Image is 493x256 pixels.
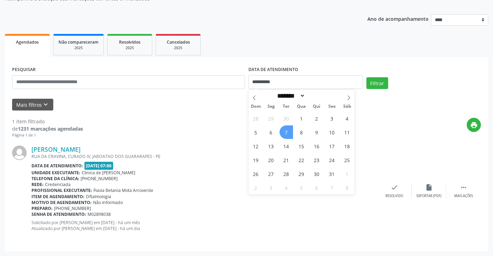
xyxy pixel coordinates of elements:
[248,64,298,75] label: DATA DE ATENDIMENTO
[280,112,293,125] span: Setembro 30, 2025
[310,139,323,153] span: Outubro 16, 2025
[18,125,83,132] strong: 1231 marcações agendadas
[385,194,403,198] div: Resolvido
[31,200,92,205] b: Motivo de agendamento:
[167,39,190,45] span: Cancelados
[340,139,354,153] span: Outubro 18, 2025
[280,153,293,167] span: Outubro 21, 2025
[325,112,339,125] span: Outubro 3, 2025
[249,153,263,167] span: Outubro 19, 2025
[12,125,83,132] div: de
[467,118,481,132] button: print
[81,176,118,182] span: [PHONE_NUMBER]
[82,170,135,176] span: Clinica de [PERSON_NAME]
[93,187,153,193] span: Flavia Betania Mota Arcoverde
[264,125,278,139] span: Outubro 6, 2025
[31,176,79,182] b: Telefone da clínica:
[16,39,39,45] span: Agendados
[249,125,263,139] span: Outubro 5, 2025
[310,112,323,125] span: Outubro 2, 2025
[295,125,308,139] span: Outubro 8, 2025
[112,45,147,51] div: 2025
[324,104,339,109] span: Sex
[31,163,83,169] b: Data de atendimento:
[12,99,53,111] button: Mais filtroskeyboard_arrow_down
[31,194,84,200] b: Item de agendamento:
[310,181,323,194] span: Novembro 6, 2025
[54,205,91,211] span: [PHONE_NUMBER]
[340,125,354,139] span: Outubro 11, 2025
[12,132,83,138] div: Página 1 de 1
[310,153,323,167] span: Outubro 23, 2025
[31,153,377,159] div: RUA DA CRAVINA, CURADO IV, JABOATAO DOS GUARARAPES - PE
[249,139,263,153] span: Outubro 12, 2025
[86,194,111,200] span: Oftalmologia
[325,181,339,194] span: Novembro 7, 2025
[460,184,467,191] i: 
[339,104,355,109] span: Sáb
[295,153,308,167] span: Outubro 22, 2025
[280,125,293,139] span: Outubro 7, 2025
[264,167,278,180] span: Outubro 27, 2025
[264,139,278,153] span: Outubro 13, 2025
[88,211,111,217] span: M02898038
[93,200,123,205] span: Não informado
[31,187,92,193] b: Profissional executante:
[279,104,294,109] span: Ter
[263,104,279,109] span: Seg
[45,182,71,187] span: Credenciada
[31,170,80,176] b: Unidade executante:
[84,162,113,170] span: [DATE] 07:00
[391,184,398,191] i: check
[295,167,308,180] span: Outubro 29, 2025
[31,205,53,211] b: Preparo:
[367,14,429,23] p: Ano de acompanhamento
[305,92,328,99] input: Year
[275,92,305,99] select: Month
[161,45,195,51] div: 2025
[264,181,278,194] span: Novembro 3, 2025
[280,181,293,194] span: Novembro 4, 2025
[264,112,278,125] span: Setembro 29, 2025
[280,167,293,180] span: Outubro 28, 2025
[58,45,99,51] div: 2025
[249,112,263,125] span: Setembro 28, 2025
[295,181,308,194] span: Novembro 5, 2025
[280,139,293,153] span: Outubro 14, 2025
[325,125,339,139] span: Outubro 10, 2025
[295,139,308,153] span: Outubro 15, 2025
[454,194,473,198] div: Mais ações
[340,112,354,125] span: Outubro 4, 2025
[58,39,99,45] span: Não compareceram
[310,125,323,139] span: Outubro 9, 2025
[325,153,339,167] span: Outubro 24, 2025
[340,167,354,180] span: Novembro 1, 2025
[366,77,388,89] button: Filtrar
[309,104,324,109] span: Qui
[425,184,433,191] i: insert_drive_file
[325,139,339,153] span: Outubro 17, 2025
[294,104,309,109] span: Qua
[12,64,36,75] label: PESQUISAR
[417,194,441,198] div: Exportar (PDF)
[12,118,83,125] div: 1 item filtrado
[248,104,264,109] span: Dom
[340,153,354,167] span: Outubro 25, 2025
[470,121,478,129] i: print
[31,182,44,187] b: Rede:
[249,181,263,194] span: Novembro 2, 2025
[295,112,308,125] span: Outubro 1, 2025
[31,145,81,153] a: [PERSON_NAME]
[340,181,354,194] span: Novembro 8, 2025
[31,211,86,217] b: Senha de atendimento:
[12,145,27,160] img: img
[264,153,278,167] span: Outubro 20, 2025
[42,101,49,108] i: keyboard_arrow_down
[310,167,323,180] span: Outubro 30, 2025
[31,220,377,231] p: Solicitado por [PERSON_NAME] em [DATE] - há um mês Atualizado por [PERSON_NAME] em [DATE] - há um...
[249,167,263,180] span: Outubro 26, 2025
[325,167,339,180] span: Outubro 31, 2025
[119,39,140,45] span: Resolvidos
